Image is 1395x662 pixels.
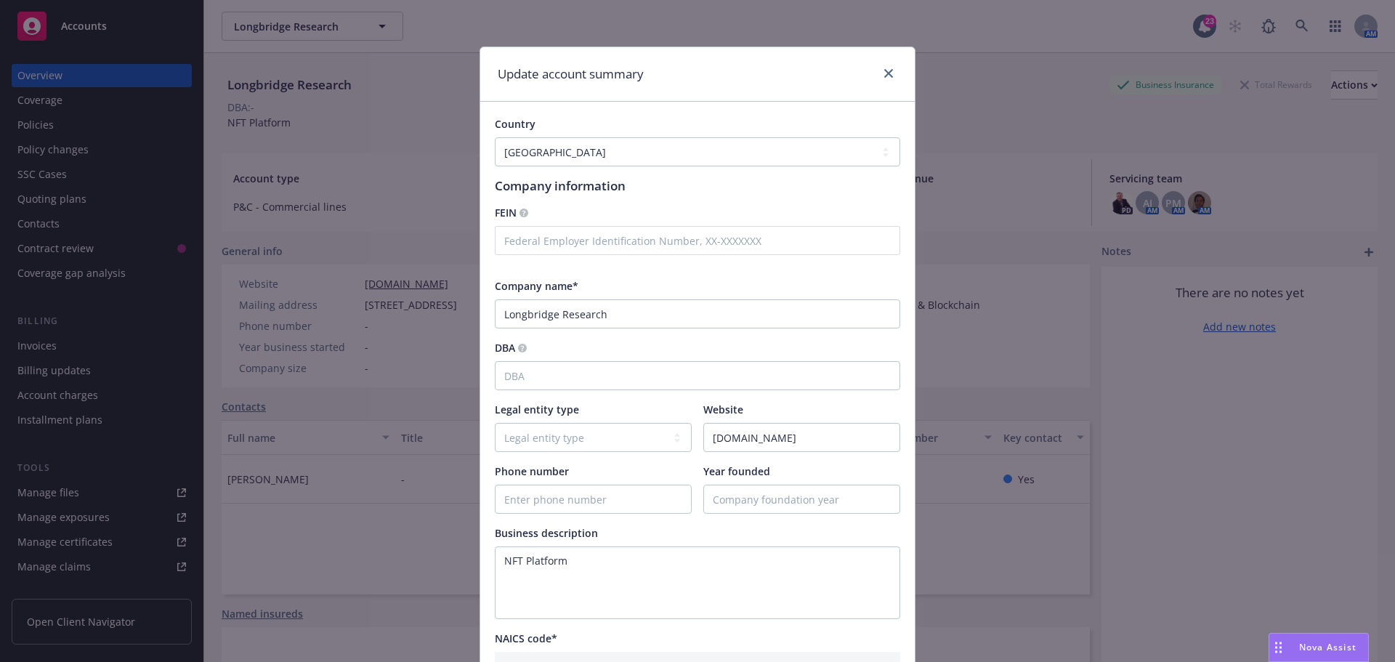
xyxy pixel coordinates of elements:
[495,361,900,390] input: DBA
[498,65,644,84] h1: Update account summary
[1269,634,1287,661] div: Drag to move
[495,631,557,645] span: NAICS code*
[704,485,899,513] input: Company foundation year
[496,485,691,513] input: Enter phone number
[495,279,578,293] span: Company name*
[495,299,900,328] input: Company name
[703,464,770,478] span: Year founded
[495,464,569,478] span: Phone number
[1299,641,1356,653] span: Nova Assist
[704,424,899,451] input: Enter URL
[495,546,900,619] textarea: Enter business description
[880,65,897,82] a: close
[495,526,598,540] span: Business description
[495,226,900,255] input: Federal Employer Identification Number, XX-XXXXXXX
[703,403,743,416] span: Website
[495,341,515,355] span: DBA
[495,178,900,193] h1: Company information
[495,117,535,131] span: Country
[495,403,579,416] span: Legal entity type
[1269,633,1369,662] button: Nova Assist
[495,206,517,219] span: FEIN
